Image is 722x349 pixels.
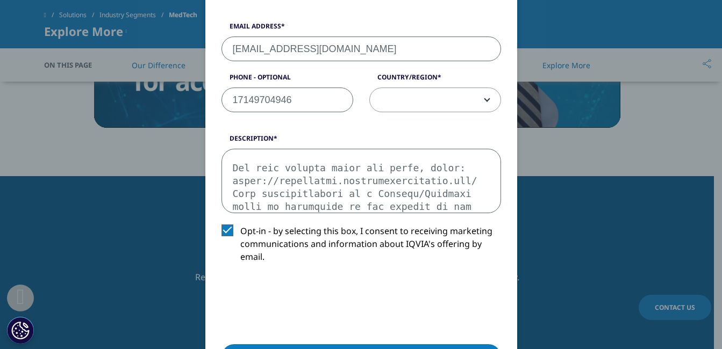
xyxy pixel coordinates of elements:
label: Opt-in - by selecting this box, I consent to receiving marketing communications and information a... [221,224,501,269]
button: Cookies Settings [7,317,34,344]
label: Email Address [221,21,501,37]
label: Phone - Optional [221,72,353,88]
iframe: reCAPTCHA [221,280,385,322]
label: Country/Region [369,72,501,88]
label: Description [221,134,501,149]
